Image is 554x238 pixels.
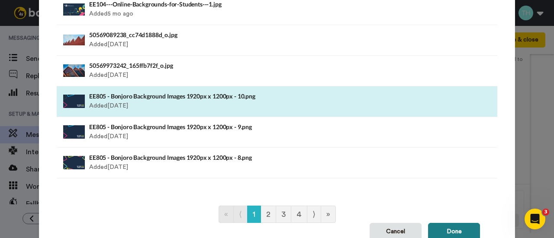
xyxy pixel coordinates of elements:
div: Added [DATE] [89,60,380,82]
div: Added [DATE] [89,152,380,174]
a: Go to page number 3 [276,206,291,223]
a: Go to page number 2 [261,206,276,223]
a: Go to next page [307,206,321,223]
iframe: Intercom live chat [525,209,545,229]
span: 3 [542,209,549,216]
a: Go to page number 4 [291,206,307,223]
a: Go to previous page [233,206,248,223]
div: Added [DATE] [89,91,380,112]
h4: 50569973242_165ffb7f2f_o.jpg [89,62,380,69]
a: Go to page number 1 [247,206,261,223]
div: Added [DATE] [89,121,380,143]
h4: 50569089238_cc74d1888d_o.jpg [89,32,380,38]
div: Added [DATE] [89,29,380,51]
h4: EE104---Online-Backgrounds-for-Students---1.jpg [89,1,380,7]
a: Go to last page [321,206,336,223]
h4: EE805 - Bonjoro Background Images 1920px x 1200px - 8.png [89,154,380,161]
a: Go to first page [219,206,234,223]
h4: EE805 - Bonjoro Background Images 1920px x 1200px - 10.png [89,93,380,99]
h4: EE805 - Bonjoro Background Images 1920px x 1200px - 9.png [89,124,380,130]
